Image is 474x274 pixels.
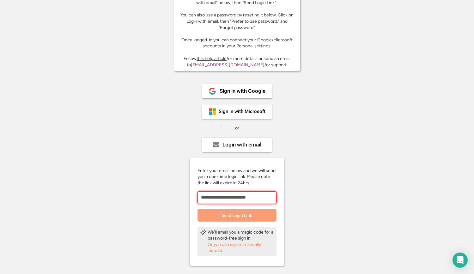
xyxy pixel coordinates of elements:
[197,209,276,222] button: Send Login Link
[197,168,276,186] div: Enter your email below and we will send you a one-time login link. Please note the link will expi...
[197,56,227,61] a: this help article
[191,62,264,68] a: [EMAIL_ADDRESS][DOMAIN_NAME]
[235,125,239,131] div: or
[208,229,274,241] div: We'll email you a magic code for a password-free sign in.
[222,142,261,147] div: Login with email
[453,253,468,268] div: Open Intercom Messenger
[179,56,295,68] div: Follow for more details or send an email to for support.
[209,108,216,116] img: ms-symbollockup_mssymbol_19.png
[220,88,265,94] div: Sign in with Google
[208,241,274,254] div: Or you can sign in manually instead.
[209,87,216,95] img: 1024px-Google__G__Logo.svg.png
[219,109,265,114] div: Sign in with Microsoft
